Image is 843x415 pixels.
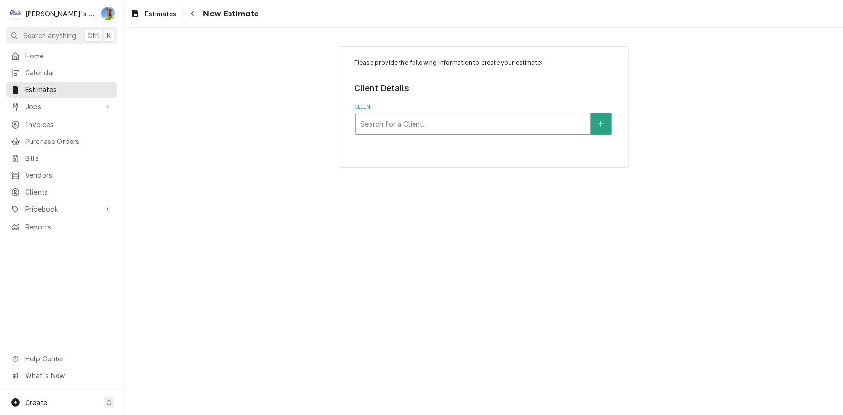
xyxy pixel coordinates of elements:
div: Estimate Create/Update Form [354,58,613,135]
a: Invoices [6,116,117,132]
span: Purchase Orders [25,136,113,146]
a: Go to Help Center [6,351,117,367]
a: Go to Jobs [6,99,117,114]
span: Estimates [145,9,176,19]
span: Home [25,51,113,61]
span: Calendar [25,68,113,78]
div: [PERSON_NAME]'s Refrigeration [25,9,96,19]
a: Calendar [6,65,117,81]
button: Create New Client [591,113,611,135]
a: Clients [6,184,117,200]
a: Go to Pricebook [6,201,117,217]
span: Clients [25,187,113,197]
a: Bills [6,150,117,166]
span: Estimates [25,85,113,95]
div: Greg Austin's Avatar [101,7,115,20]
span: Ctrl [87,30,100,41]
span: Search anything [23,30,76,41]
p: Please provide the following information to create your estimate: [354,58,613,67]
span: C [106,398,111,408]
span: What's New [25,371,112,381]
div: Clay's Refrigeration's Avatar [9,7,22,20]
a: Estimates [6,82,117,98]
span: New Estimate [200,7,259,20]
span: Pricebook [25,204,98,214]
span: K [107,30,111,41]
a: Purchase Orders [6,133,117,149]
div: C [9,7,22,20]
svg: Create New Client [598,120,604,127]
label: Client [354,103,613,111]
legend: Client Details [354,82,613,95]
button: Search anythingCtrlK [6,27,117,44]
button: Navigate back [185,6,200,21]
a: Go to What's New [6,368,117,384]
span: Create [25,399,47,407]
a: Reports [6,219,117,235]
span: Bills [25,153,113,163]
div: Client [354,103,613,135]
a: Vendors [6,167,117,183]
span: Vendors [25,170,113,180]
div: Estimate Create/Update [339,46,629,168]
a: Home [6,48,117,64]
div: GA [101,7,115,20]
span: Invoices [25,119,113,129]
a: Estimates [127,6,180,22]
span: Help Center [25,354,112,364]
span: Reports [25,222,113,232]
span: Jobs [25,101,98,112]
